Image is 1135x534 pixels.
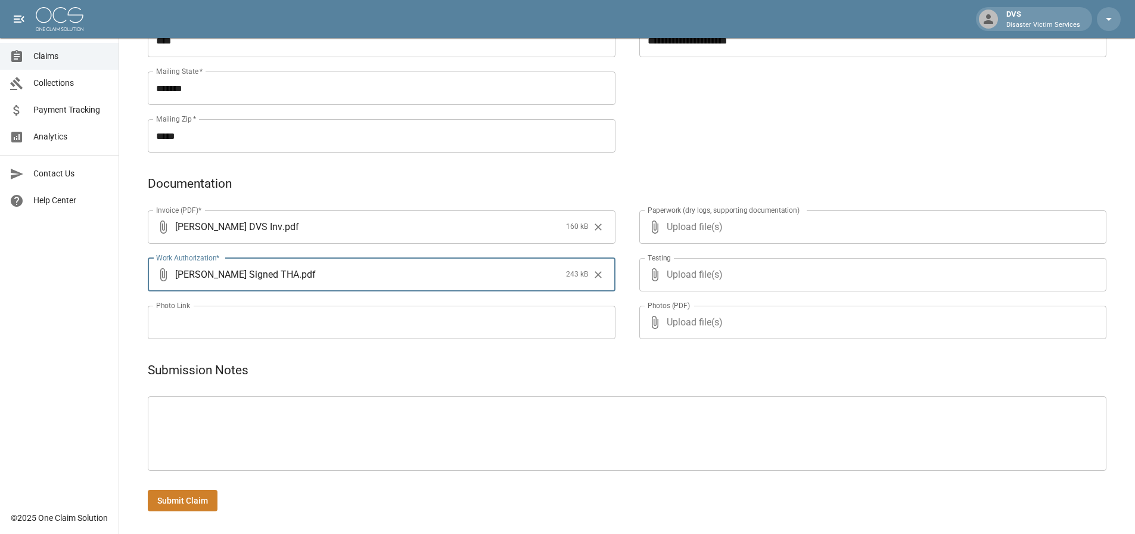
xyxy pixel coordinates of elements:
label: Paperwork (dry logs, supporting documentation) [648,205,800,215]
span: 243 kB [566,269,588,281]
span: Collections [33,77,109,89]
span: [PERSON_NAME] DVS Inv [175,220,282,234]
button: Submit Claim [148,490,217,512]
span: [PERSON_NAME] Signed THA [175,268,299,281]
span: Claims [33,50,109,63]
div: DVS [1002,8,1085,30]
span: Upload file(s) [667,258,1075,291]
span: Contact Us [33,167,109,180]
label: Work Authorization* [156,253,220,263]
label: Mailing Zip [156,114,197,124]
img: ocs-logo-white-transparent.png [36,7,83,31]
span: Upload file(s) [667,210,1075,244]
button: Clear [589,218,607,236]
label: Mailing State [156,66,203,76]
div: © 2025 One Claim Solution [11,512,108,524]
span: 160 kB [566,221,588,233]
label: Photos (PDF) [648,300,690,311]
span: . pdf [282,220,299,234]
span: Analytics [33,131,109,143]
span: Payment Tracking [33,104,109,116]
button: open drawer [7,7,31,31]
span: . pdf [299,268,316,281]
p: Disaster Victim Services [1006,20,1080,30]
label: Invoice (PDF)* [156,205,202,215]
label: Testing [648,253,671,263]
label: Photo Link [156,300,190,311]
span: Upload file(s) [667,306,1075,339]
span: Help Center [33,194,109,207]
button: Clear [589,266,607,284]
